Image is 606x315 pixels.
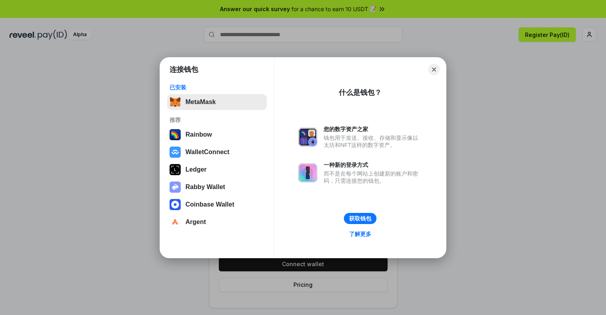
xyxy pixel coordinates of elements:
div: 了解更多 [349,230,371,238]
button: Argent [167,214,267,230]
div: Coinbase Wallet [185,201,234,208]
img: svg+xml,%3Csvg%20width%3D%2228%22%20height%3D%2228%22%20viewBox%3D%220%200%2028%2028%22%20fill%3D... [170,147,181,158]
img: svg+xml,%3Csvg%20xmlns%3D%22http%3A%2F%2Fwww.w3.org%2F2000%2Fsvg%22%20fill%3D%22none%22%20viewBox... [298,128,317,147]
div: Ledger [185,166,207,173]
div: 而不是在每个网站上创建新的账户和密码，只需连接您的钱包。 [324,170,422,184]
img: svg+xml,%3Csvg%20xmlns%3D%22http%3A%2F%2Fwww.w3.org%2F2000%2Fsvg%22%20fill%3D%22none%22%20viewBox... [298,163,317,182]
img: svg+xml,%3Csvg%20width%3D%2228%22%20height%3D%2228%22%20viewBox%3D%220%200%2028%2028%22%20fill%3D... [170,199,181,210]
button: MetaMask [167,94,267,110]
a: 了解更多 [344,229,376,239]
img: svg+xml,%3Csvg%20width%3D%22120%22%20height%3D%22120%22%20viewBox%3D%220%200%20120%20120%22%20fil... [170,129,181,140]
div: Argent [185,218,206,226]
button: Ledger [167,162,267,178]
div: 推荐 [170,116,264,124]
div: Rainbow [185,131,212,138]
div: WalletConnect [185,149,230,156]
div: 一种新的登录方式 [324,161,422,168]
img: svg+xml,%3Csvg%20xmlns%3D%22http%3A%2F%2Fwww.w3.org%2F2000%2Fsvg%22%20width%3D%2228%22%20height%3... [170,164,181,175]
div: 您的数字资产之家 [324,126,422,133]
div: 钱包用于发送、接收、存储和显示像以太坊和NFT这样的数字资产。 [324,134,422,149]
img: svg+xml,%3Csvg%20xmlns%3D%22http%3A%2F%2Fwww.w3.org%2F2000%2Fsvg%22%20fill%3D%22none%22%20viewBox... [170,182,181,193]
div: 什么是钱包？ [339,88,382,97]
button: Coinbase Wallet [167,197,267,213]
button: 获取钱包 [344,213,376,224]
div: Rabby Wallet [185,184,225,191]
button: Close [428,64,440,75]
button: Rainbow [167,127,267,143]
h1: 连接钱包 [170,65,198,74]
button: Rabby Wallet [167,179,267,195]
button: WalletConnect [167,144,267,160]
div: 获取钱包 [349,215,371,222]
div: 已安装 [170,84,264,91]
div: MetaMask [185,99,216,106]
img: svg+xml,%3Csvg%20fill%3D%22none%22%20height%3D%2233%22%20viewBox%3D%220%200%2035%2033%22%20width%... [170,97,181,108]
img: svg+xml,%3Csvg%20width%3D%2228%22%20height%3D%2228%22%20viewBox%3D%220%200%2028%2028%22%20fill%3D... [170,216,181,228]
